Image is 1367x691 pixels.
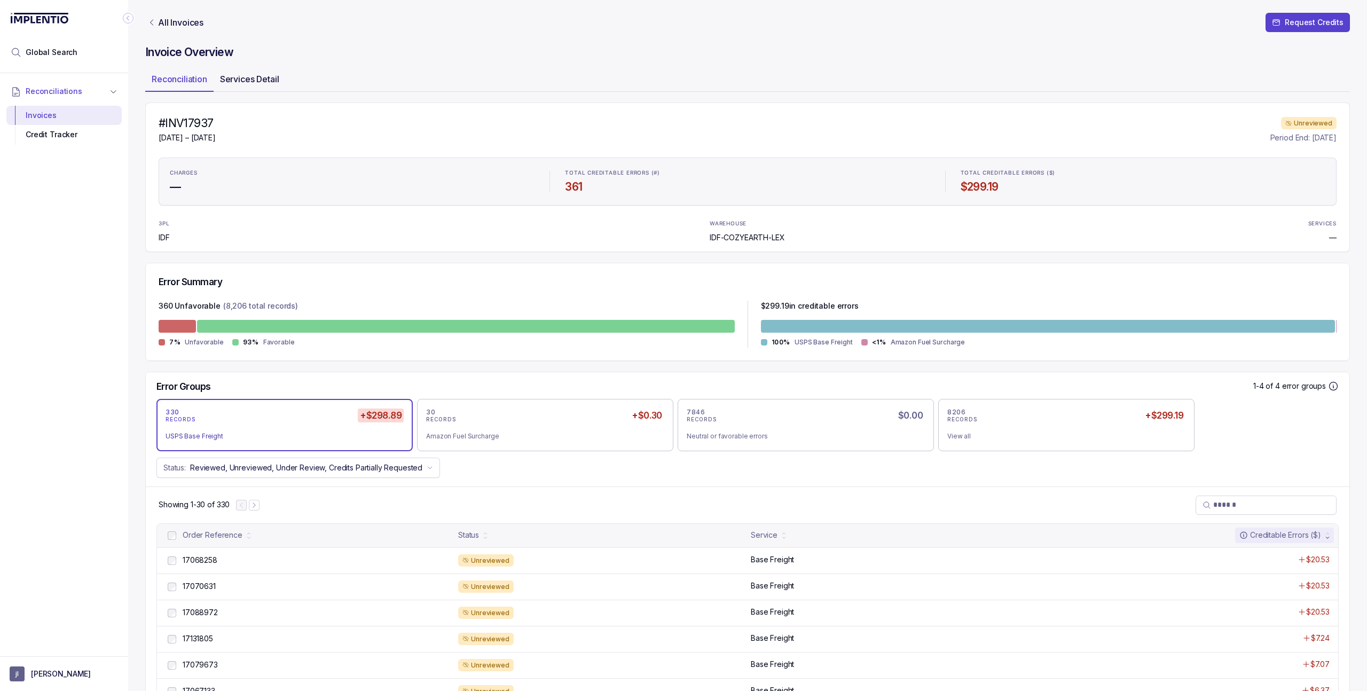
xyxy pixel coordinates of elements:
p: WAREHOUSE [710,221,747,227]
p: SERVICES [1308,221,1337,227]
input: checkbox-checkbox [168,609,176,617]
p: 360 Unfavorable [159,301,221,313]
input: checkbox-checkbox [168,583,176,591]
p: 17068258 [183,555,217,566]
button: Next Page [249,500,260,511]
li: Statistic TOTAL CREDITABLE ERRORS (#) [559,162,936,201]
p: 330 [166,408,179,417]
button: Reconciliations [6,80,122,103]
p: Base Freight [751,607,794,617]
h5: +$298.89 [358,409,404,422]
p: RECORDS [426,417,456,423]
p: [DATE] – [DATE] [159,132,216,143]
p: $20.53 [1306,580,1330,591]
div: Neutral or favorable errors [687,431,916,442]
p: 7846 [687,408,705,417]
div: Unreviewed [458,607,514,619]
div: Collapse Icon [122,12,135,25]
p: Base Freight [751,554,794,565]
p: Reviewed, Unreviewed, Under Review, Credits Partially Requested [190,462,422,473]
p: Reconciliation [152,73,207,85]
p: Period End: [DATE] [1270,132,1337,143]
p: Amazon Fuel Surcharge [891,337,965,348]
p: $20.53 [1306,607,1330,617]
input: checkbox-checkbox [168,661,176,670]
button: Status:Reviewed, Unreviewed, Under Review, Credits Partially Requested [156,458,440,478]
div: Unreviewed [458,554,514,567]
div: Amazon Fuel Surcharge [426,431,656,442]
li: Tab Services Detail [214,70,286,92]
p: 30 [426,408,435,417]
p: $ 299.19 in creditable errors [761,301,859,313]
h4: $299.19 [961,179,1325,194]
h5: Error Summary [159,276,222,288]
p: 8206 [947,408,965,417]
div: View all [947,431,1177,442]
li: Statistic CHARGES [163,162,541,201]
div: Service [751,530,777,540]
p: All Invoices [158,17,203,28]
p: USPS Base Freight [795,337,853,348]
p: $7.07 [1310,659,1330,670]
div: Unreviewed [458,580,514,593]
div: Remaining page entries [159,499,230,510]
p: [PERSON_NAME] [31,669,91,679]
h4: — [170,179,535,194]
p: 1-4 of 4 [1253,381,1282,391]
p: 93% [243,338,259,347]
p: Services Detail [220,73,279,85]
button: User initials[PERSON_NAME] [10,666,119,681]
span: Global Search [26,47,77,58]
button: Request Credits [1266,13,1350,32]
p: Status: [163,462,186,473]
p: 17070631 [183,581,216,592]
p: 17079673 [183,659,218,670]
p: RECORDS [166,417,195,423]
div: USPS Base Freight [166,431,395,442]
div: Unreviewed [458,633,514,646]
p: IDF-COZYEARTH-LEX [710,232,785,243]
div: Unreviewed [1281,117,1337,130]
p: 7% [169,338,180,347]
p: TOTAL CREDITABLE ERRORS ($) [961,170,1056,176]
li: Tab Reconciliation [145,70,214,92]
p: TOTAL CREDITABLE ERRORS (#) [565,170,660,176]
p: Favorable [263,337,295,348]
p: RECORDS [687,417,717,423]
h4: 361 [565,179,930,194]
p: IDF [159,232,186,243]
p: 100% [772,338,790,347]
p: Showing 1-30 of 330 [159,499,230,510]
h5: $0.00 [896,409,925,422]
p: — [1329,232,1337,243]
p: 3PL [159,221,186,227]
p: $20.53 [1306,554,1330,565]
a: Link All Invoices [145,17,206,28]
p: CHARGES [170,170,198,176]
div: Creditable Errors ($) [1239,530,1321,540]
h5: +$0.30 [630,409,664,422]
ul: Tab Group [145,70,1350,92]
input: checkbox-checkbox [168,635,176,643]
p: <1% [872,338,886,347]
ul: Statistic Highlights [159,158,1337,206]
span: User initials [10,666,25,681]
h4: #INV17937 [159,116,216,131]
div: Unreviewed [458,659,514,672]
div: Order Reference [183,530,242,540]
div: Status [458,530,479,540]
p: (8,206 total records) [223,301,298,313]
p: Base Freight [751,633,794,643]
h4: Invoice Overview [145,45,1350,60]
p: error groups [1282,381,1326,391]
div: Reconciliations [6,104,122,147]
p: Request Credits [1285,17,1344,28]
h5: Error Groups [156,381,211,392]
div: Credit Tracker [15,125,113,144]
input: checkbox-checkbox [168,556,176,565]
p: Base Freight [751,659,794,670]
span: Reconciliations [26,86,82,97]
input: checkbox-checkbox [168,531,176,540]
li: Statistic TOTAL CREDITABLE ERRORS ($) [954,162,1332,201]
p: RECORDS [947,417,977,423]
